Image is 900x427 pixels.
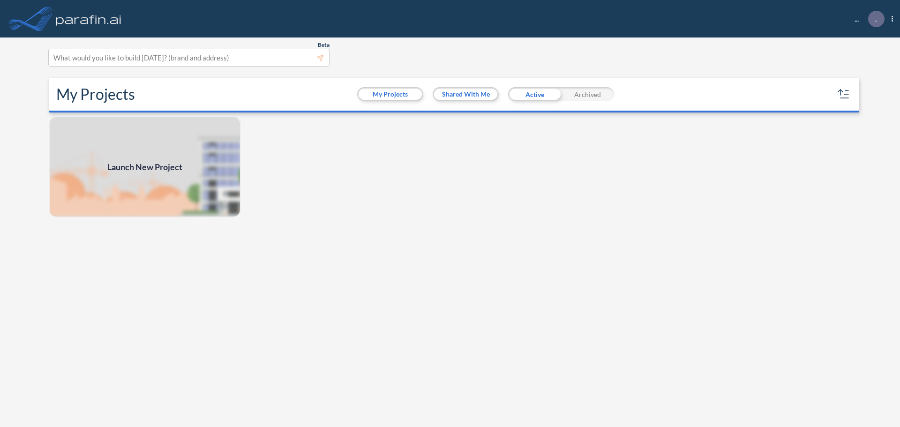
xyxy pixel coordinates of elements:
[359,89,422,100] button: My Projects
[508,87,561,101] div: Active
[107,161,182,173] span: Launch New Project
[836,87,851,102] button: sort
[49,116,241,217] a: Launch New Project
[434,89,497,100] button: Shared With Me
[49,116,241,217] img: add
[318,41,330,49] span: Beta
[56,85,135,103] h2: My Projects
[875,15,877,23] p: .
[54,9,123,28] img: logo
[561,87,614,101] div: Archived
[840,11,893,27] div: ...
